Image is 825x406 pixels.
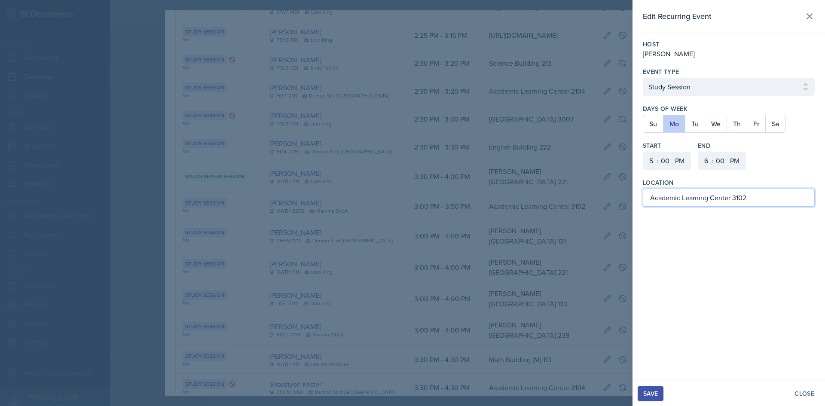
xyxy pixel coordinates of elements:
div: : [712,156,713,166]
label: Host [643,40,815,49]
label: Location [643,178,674,187]
label: End [698,141,746,150]
div: Close [794,390,814,397]
button: Close [789,386,820,401]
h2: Edit Recurring Event [643,10,712,22]
label: Start [643,141,691,150]
label: Days of Week [643,104,815,113]
div: Save [643,390,658,397]
button: We [705,115,727,132]
button: Su [643,115,663,132]
button: Save [638,386,663,401]
input: Enter location [643,189,815,207]
div: [PERSON_NAME] [643,49,815,59]
div: : [657,156,658,166]
button: Tu [685,115,705,132]
label: Event Type [643,67,679,76]
button: Th [727,115,747,132]
button: Mo [663,115,685,132]
button: Sa [765,115,785,132]
button: Fr [747,115,765,132]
